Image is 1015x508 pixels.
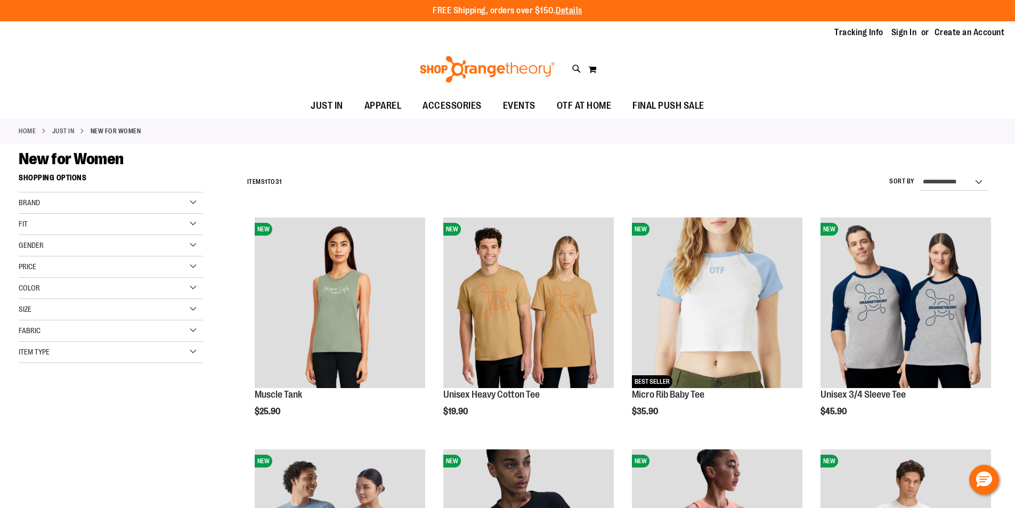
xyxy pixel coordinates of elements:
[821,389,906,400] a: Unisex 3/4 Sleeve Tee
[632,94,704,118] span: FINAL PUSH SALE
[364,94,402,118] span: APPAREL
[821,407,848,416] span: $45.90
[19,305,31,313] span: Size
[443,217,614,390] a: Unisex Heavy Cotton TeeNEW
[935,27,1005,38] a: Create an Account
[311,94,343,118] span: JUST IN
[354,94,412,118] a: APPAREL
[556,6,582,15] a: Details
[821,223,838,236] span: NEW
[19,150,124,168] span: New for Women
[632,407,660,416] span: $35.90
[443,407,469,416] span: $19.90
[255,455,272,467] span: NEW
[821,217,991,388] img: Unisex 3/4 Sleeve Tee
[19,241,44,249] span: Gender
[632,217,802,388] img: Micro Rib Baby Tee
[300,94,354,118] a: JUST IN
[443,223,461,236] span: NEW
[443,455,461,467] span: NEW
[19,168,203,192] strong: Shopping Options
[52,126,75,136] a: JUST IN
[632,223,649,236] span: NEW
[891,27,917,38] a: Sign In
[438,212,619,444] div: product
[815,212,996,444] div: product
[632,455,649,467] span: NEW
[433,5,582,17] p: FREE Shipping, orders over $150.
[492,94,546,118] a: EVENTS
[19,126,36,136] a: Home
[19,326,40,335] span: Fabric
[412,94,492,118] a: ACCESSORIES
[255,389,302,400] a: Muscle Tank
[443,217,614,388] img: Unisex Heavy Cotton Tee
[19,284,40,292] span: Color
[503,94,535,118] span: EVENTS
[247,174,282,190] h2: Items to
[834,27,883,38] a: Tracking Info
[19,348,50,356] span: Item Type
[546,94,622,118] a: OTF AT HOME
[275,178,282,186] span: 31
[821,455,838,467] span: NEW
[19,262,36,271] span: Price
[557,94,612,118] span: OTF AT HOME
[622,94,715,118] a: FINAL PUSH SALE
[91,126,141,136] strong: New for Women
[632,375,672,388] span: BEST SELLER
[19,198,40,207] span: Brand
[418,56,556,83] img: Shop Orangetheory
[969,465,999,495] button: Hello, have a question? Let’s chat.
[265,178,267,186] span: 1
[821,217,991,390] a: Unisex 3/4 Sleeve TeeNEW
[632,389,704,400] a: Micro Rib Baby Tee
[19,220,28,228] span: Fit
[423,94,482,118] span: ACCESSORIES
[627,212,808,444] div: product
[255,223,272,236] span: NEW
[632,217,802,390] a: Micro Rib Baby TeeNEWBEST SELLER
[255,217,425,390] a: Muscle TankNEW
[443,389,540,400] a: Unisex Heavy Cotton Tee
[255,407,282,416] span: $25.90
[255,217,425,388] img: Muscle Tank
[889,177,915,186] label: Sort By
[249,212,431,444] div: product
